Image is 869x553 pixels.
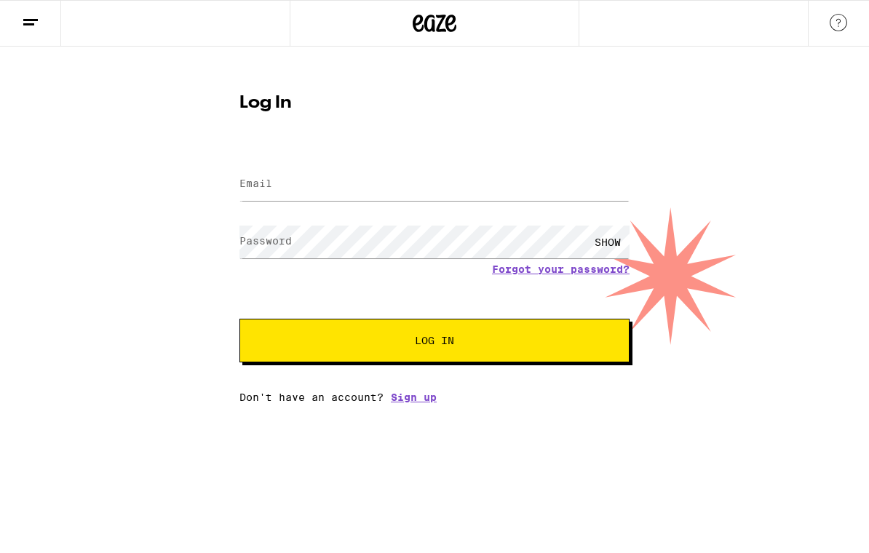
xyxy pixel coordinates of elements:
div: Don't have an account? [239,391,630,403]
h1: Log In [239,95,630,112]
span: Log In [415,335,454,346]
div: SHOW [586,226,630,258]
a: Sign up [391,391,437,403]
label: Email [239,178,272,189]
button: Log In [239,319,630,362]
label: Password [239,235,292,247]
input: Email [239,168,630,201]
a: Forgot your password? [492,263,630,275]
